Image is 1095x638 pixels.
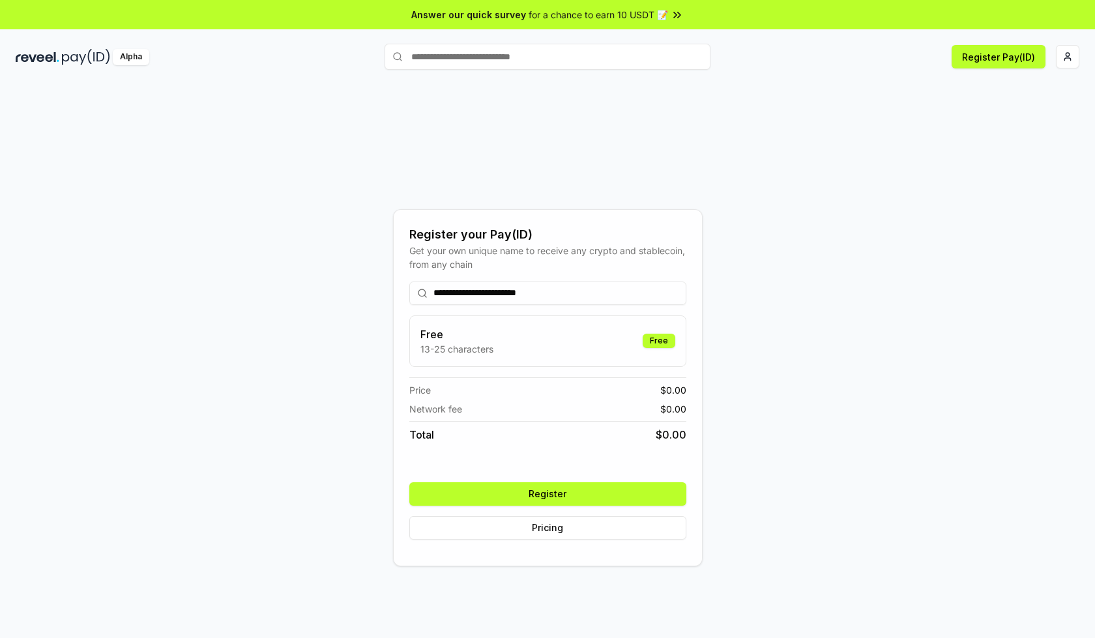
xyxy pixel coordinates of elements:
button: Register Pay(ID) [952,45,1045,68]
img: reveel_dark [16,49,59,65]
button: Pricing [409,516,686,540]
span: $ 0.00 [660,402,686,416]
div: Free [643,334,675,348]
span: $ 0.00 [660,383,686,397]
span: Network fee [409,402,462,416]
img: pay_id [62,49,110,65]
span: for a chance to earn 10 USDT 📝 [529,8,668,22]
div: Get your own unique name to receive any crypto and stablecoin, from any chain [409,244,686,271]
button: Register [409,482,686,506]
span: $ 0.00 [656,427,686,442]
span: Answer our quick survey [411,8,526,22]
div: Register your Pay(ID) [409,225,686,244]
h3: Free [420,326,493,342]
p: 13-25 characters [420,342,493,356]
div: Alpha [113,49,149,65]
span: Price [409,383,431,397]
span: Total [409,427,434,442]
